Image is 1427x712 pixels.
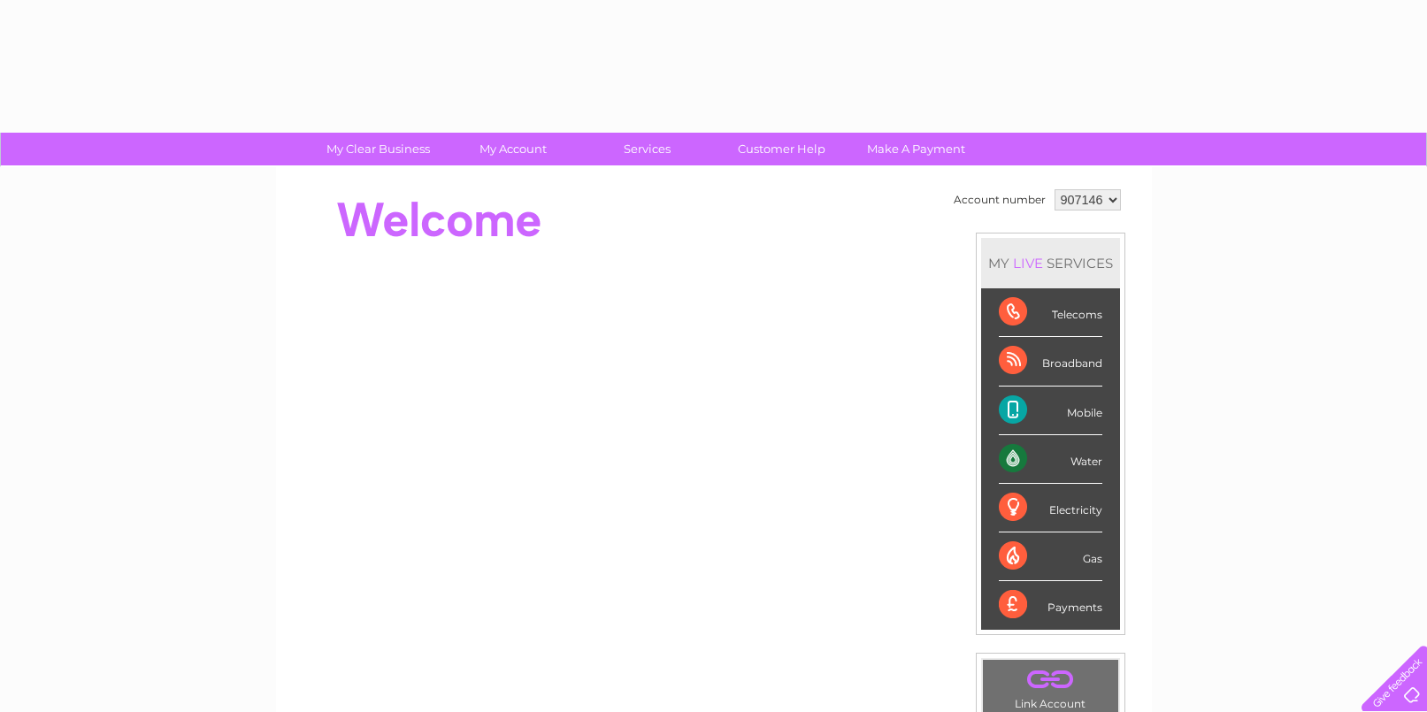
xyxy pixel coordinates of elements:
[305,133,451,165] a: My Clear Business
[987,664,1114,695] a: .
[999,387,1102,435] div: Mobile
[949,185,1050,215] td: Account number
[999,581,1102,629] div: Payments
[999,435,1102,484] div: Water
[999,288,1102,337] div: Telecoms
[981,238,1120,288] div: MY SERVICES
[574,133,720,165] a: Services
[709,133,855,165] a: Customer Help
[999,484,1102,532] div: Electricity
[843,133,989,165] a: Make A Payment
[999,532,1102,581] div: Gas
[1009,255,1047,272] div: LIVE
[440,133,586,165] a: My Account
[999,337,1102,386] div: Broadband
